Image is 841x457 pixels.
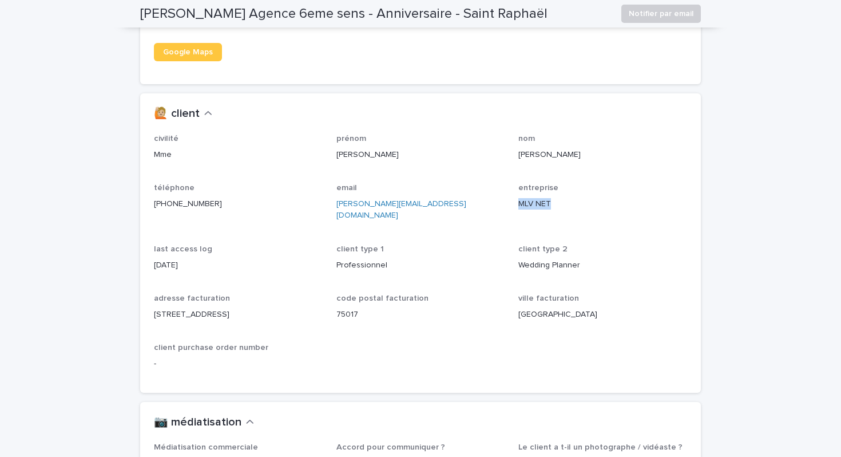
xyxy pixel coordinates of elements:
span: code postal facturation [336,294,429,302]
span: Le client a t-il un photographe / vidéaste ? [518,443,683,451]
span: email [336,184,357,192]
h2: 📷 médiatisation [154,416,241,430]
span: Accord pour communiquer ? [336,443,445,451]
span: Google Maps [163,48,213,56]
span: entreprise [518,184,558,192]
p: - [154,358,323,370]
button: 📷 médiatisation [154,416,254,430]
button: Notifier par email [621,5,701,23]
a: [PERSON_NAME][EMAIL_ADDRESS][DOMAIN_NAME] [336,200,466,220]
p: [STREET_ADDRESS] [154,309,323,321]
span: ville facturation [518,294,579,302]
p: [GEOGRAPHIC_DATA] [518,309,687,321]
span: client type 1 [336,245,384,253]
p: Wedding Planner [518,259,687,271]
button: 🙋🏼 client [154,107,212,121]
span: last access log [154,245,212,253]
a: [PHONE_NUMBER] [154,200,222,208]
span: prénom [336,135,366,143]
span: Médiatisation commerciale [154,443,258,451]
p: [DATE] [154,259,323,271]
p: Mme [154,149,323,161]
a: Google Maps [154,43,222,61]
p: Professionnel [336,259,505,271]
span: nom [518,135,535,143]
p: 75017 [336,309,505,321]
span: client purchase order number [154,344,268,352]
p: MLV NET [518,198,687,210]
span: adresse facturation [154,294,230,302]
h2: 🙋🏼 client [154,107,200,121]
span: téléphone [154,184,195,192]
span: client type 2 [518,245,568,253]
p: [PERSON_NAME] [336,149,505,161]
h2: [PERSON_NAME] Agence 6eme sens - Anniversaire - Saint Raphaël [140,6,548,22]
span: Notifier par email [629,8,693,19]
span: civilité [154,135,178,143]
p: [PERSON_NAME] [518,149,687,161]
